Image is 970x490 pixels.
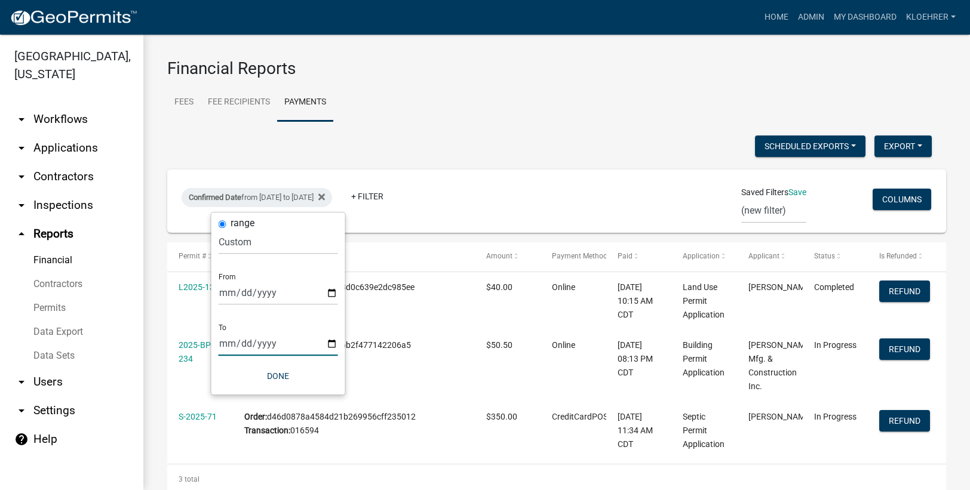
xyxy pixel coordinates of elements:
a: My Dashboard [829,6,901,29]
span: Katie Novak [748,282,812,292]
span: Application [683,252,720,260]
datatable-header-cell: Application [671,242,737,271]
datatable-header-cell: Amount [475,242,541,271]
a: 2025-BP-234 [179,340,213,363]
div: from [DATE] to [DATE] [182,188,332,207]
span: $40.00 [486,282,512,292]
div: [DATE] 11:34 AM CDT [618,410,660,451]
span: Permit # [179,252,206,260]
h3: Financial Reports [167,58,946,79]
button: Export [874,135,932,157]
i: help [14,432,29,446]
i: arrow_drop_down [14,141,29,155]
button: Refund [879,410,930,432]
wm-modal-confirm: Refund Payment [879,417,930,426]
span: CreditCardPOS [552,412,608,421]
span: $50.50 [486,340,512,350]
span: Completed [814,282,854,292]
span: Applicant [748,252,779,260]
i: arrow_drop_up [14,227,29,241]
span: Paid [618,252,633,260]
wm-modal-confirm: Refund Payment [879,288,930,297]
span: Christensen Mfg. & Construction Inc. [748,340,812,390]
datatable-header-cell: Paid [606,242,672,271]
button: Scheduled Exports [755,135,865,157]
a: S-2025-71 [179,412,217,421]
span: Saved Filters [741,186,788,199]
datatable-header-cell: Permit # [167,242,233,271]
label: range [231,218,254,228]
span: Land Use Permit Application [683,282,725,319]
button: Columns [873,189,931,210]
datatable-header-cell: # [233,242,475,271]
span: In Progress [814,412,857,421]
i: arrow_drop_down [14,198,29,212]
a: + Filter [342,186,393,207]
span: Payment Method [552,252,607,260]
a: Home [760,6,793,29]
button: Done [219,365,338,387]
div: d46d0878a4584d21b269956cff235012 016594 [244,410,463,437]
wm-modal-confirm: Refund Payment [879,346,930,355]
span: Status [814,252,835,260]
span: Confirmed Date [189,193,241,202]
div: [DATE] 10:15 AM CDT [618,281,660,321]
span: Septic Permit Application [683,412,725,449]
span: Is Refunded [879,252,917,260]
span: Amount [486,252,512,260]
div: [DATE] 08:13 PM CDT [618,338,660,379]
span: Building Permit Application [683,340,725,377]
i: arrow_drop_down [14,112,29,127]
i: arrow_drop_down [14,403,29,418]
button: Refund [879,281,930,302]
span: In Progress [814,340,857,350]
button: Refund [879,338,930,360]
a: kloehrer [901,6,960,29]
span: Sean Moe [748,412,812,421]
a: Admin [793,6,829,29]
a: L2025-136 [179,282,219,292]
datatable-header-cell: Payment Method [541,242,606,271]
a: Payments [277,84,333,122]
i: arrow_drop_down [14,170,29,184]
a: Fees [167,84,201,122]
b: Transaction: [244,426,290,435]
span: $350.00 [486,412,517,421]
span: Online [552,282,575,292]
i: arrow_drop_down [14,375,29,389]
a: Save [788,187,806,197]
a: Fee Recipients [201,84,277,122]
div: 3dedb1d1b4f241078d0c639e2dc985ee 06485G [244,281,463,308]
datatable-header-cell: Applicant [737,242,803,271]
span: Online [552,340,575,350]
datatable-header-cell: Is Refunded [868,242,934,271]
datatable-header-cell: Status [803,242,868,271]
b: Order: [244,412,267,421]
div: 7dd5ff283f5f4237b6b2f477142206a5 094528 [244,338,463,366]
